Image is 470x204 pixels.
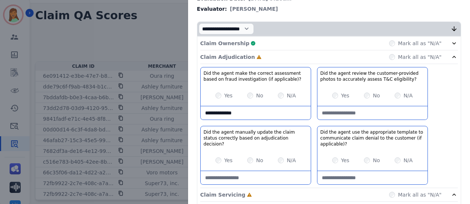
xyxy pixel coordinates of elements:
label: N/A [287,157,296,164]
label: Mark all as "N/A" [398,40,442,47]
div: Evaluator: [197,5,461,13]
label: Yes [341,157,350,164]
h3: Did the agent manually update the claim status correctly based on adjudication decision? [204,129,308,147]
p: Claim Servicing [200,191,245,198]
p: Claim Ownership [200,40,249,47]
h3: Did the agent use the appropriate template to communicate claim denial to the customer (if applic... [320,129,425,147]
label: N/A [287,92,296,99]
label: Yes [224,157,233,164]
h3: Did the agent review the customer-provided photos to accurately assess T&C eligibility? [320,70,425,82]
label: No [373,157,380,164]
h3: Did the agent make the correct assessment based on fraud investigation (if applicable)? [204,70,308,82]
label: N/A [403,157,413,164]
label: Yes [341,92,350,99]
label: No [256,157,263,164]
label: Mark all as "N/A" [398,53,442,61]
label: Yes [224,92,233,99]
span: [PERSON_NAME] [230,5,278,13]
label: No [256,92,263,99]
p: Claim Adjudication [200,53,255,61]
label: Mark all as "N/A" [398,191,442,198]
label: N/A [403,92,413,99]
label: No [373,92,380,99]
